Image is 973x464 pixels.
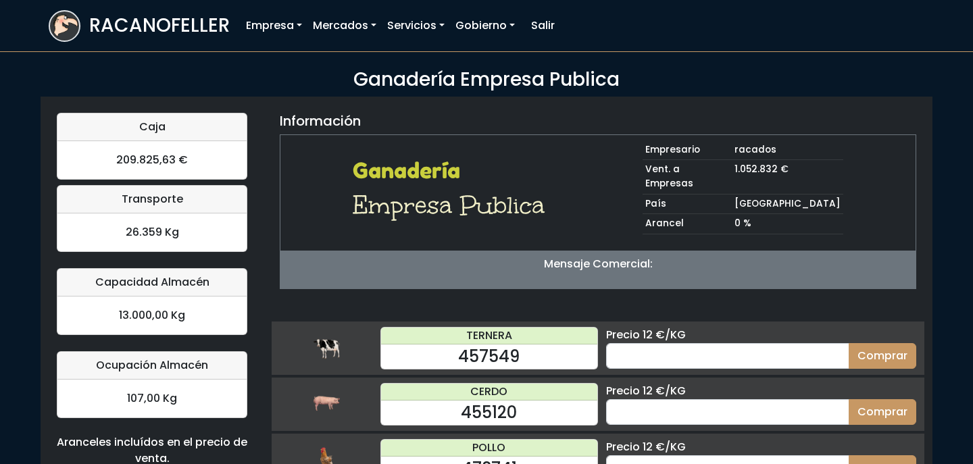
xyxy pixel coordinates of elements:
[526,12,560,39] a: Salir
[307,12,382,39] a: Mercados
[49,7,230,45] a: RACANOFELLER
[353,158,553,184] h2: Ganadería
[732,140,843,160] td: racados
[381,344,597,369] div: 457549
[50,11,79,37] img: logoracarojo.png
[732,214,843,234] td: 0 %
[49,68,924,91] h3: Ganadería Empresa Publica
[849,343,916,369] button: Comprar
[313,334,340,361] img: ternera.png
[57,380,247,417] div: 107,00 Kg
[732,160,843,194] td: 1.052.832 €
[643,214,732,234] td: Arancel
[381,401,597,425] div: 455120
[606,439,916,455] div: Precio 12 €/KG
[381,328,597,344] div: TERNERA
[606,383,916,399] div: Precio 12 €/KG
[57,141,247,179] div: 209.825,63 €
[382,12,450,39] a: Servicios
[280,113,361,129] h5: Información
[57,297,247,334] div: 13.000,00 Kg
[57,213,247,251] div: 26.359 Kg
[849,399,916,425] button: Comprar
[450,12,520,39] a: Gobierno
[313,390,340,417] img: cerdo.png
[381,384,597,401] div: CERDO
[280,256,916,272] p: Mensaje Comercial:
[57,186,247,213] div: Transporte
[57,269,247,297] div: Capacidad Almacén
[643,160,732,194] td: Vent. a Empresas
[643,194,732,214] td: País
[89,14,230,37] h3: RACANOFELLER
[241,12,307,39] a: Empresa
[606,327,916,343] div: Precio 12 €/KG
[381,440,597,457] div: POLLO
[57,113,247,141] div: Caja
[353,189,553,222] h1: Empresa Publica
[57,352,247,380] div: Ocupación Almacén
[732,194,843,214] td: [GEOGRAPHIC_DATA]
[643,140,732,160] td: Empresario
